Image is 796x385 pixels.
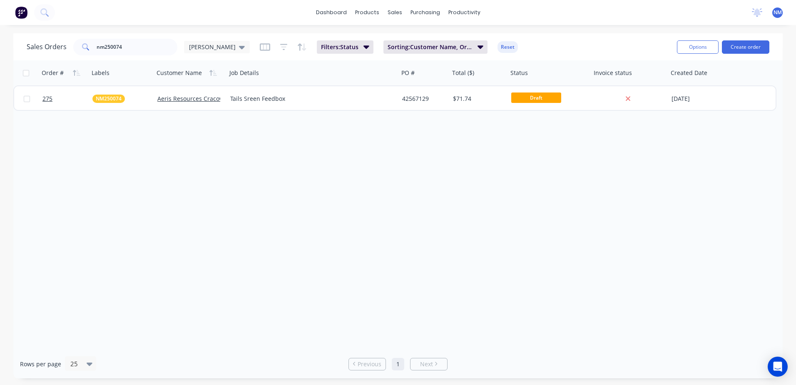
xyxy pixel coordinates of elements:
[452,69,474,77] div: Total ($)
[510,69,528,77] div: Status
[383,40,488,54] button: Sorting:Customer Name, Order #
[774,9,782,16] span: NM
[351,6,383,19] div: products
[230,95,387,103] div: Tails Sreen Feedbox
[401,69,415,77] div: PO #
[92,95,125,103] button: NM250074
[189,42,236,51] span: [PERSON_NAME]
[672,95,734,103] div: [DATE]
[444,6,485,19] div: productivity
[92,69,109,77] div: Labels
[722,40,769,54] button: Create order
[402,95,444,103] div: 42567129
[768,357,788,377] div: Open Intercom Messenger
[677,40,719,54] button: Options
[383,6,406,19] div: sales
[312,6,351,19] a: dashboard
[453,95,502,103] div: $71.74
[96,95,122,103] span: NM250074
[42,69,64,77] div: Order #
[42,95,52,103] span: 275
[15,6,27,19] img: Factory
[20,360,61,368] span: Rows per page
[42,86,92,111] a: 275
[317,40,373,54] button: Filters:Status
[358,360,381,368] span: Previous
[594,69,632,77] div: Invoice status
[388,43,473,51] span: Sorting: Customer Name, Order #
[27,43,67,51] h1: Sales Orders
[392,358,404,370] a: Page 1 is your current page
[157,69,202,77] div: Customer Name
[420,360,433,368] span: Next
[345,358,451,370] ul: Pagination
[410,360,447,368] a: Next page
[671,69,707,77] div: Created Date
[157,95,257,102] a: Aeris Resources Cracow Operations
[97,39,178,55] input: Search...
[511,92,561,103] span: Draft
[321,43,358,51] span: Filters: Status
[406,6,444,19] div: purchasing
[497,41,518,53] button: Reset
[229,69,259,77] div: Job Details
[349,360,386,368] a: Previous page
